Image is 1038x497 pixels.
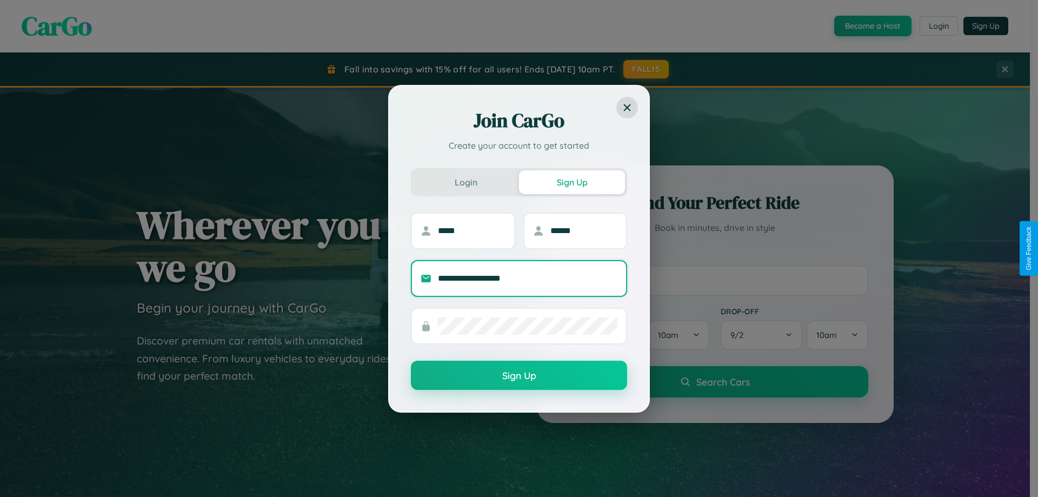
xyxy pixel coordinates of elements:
button: Login [413,170,519,194]
button: Sign Up [411,361,627,390]
h2: Join CarGo [411,108,627,134]
div: Give Feedback [1025,227,1033,270]
p: Create your account to get started [411,139,627,152]
button: Sign Up [519,170,625,194]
